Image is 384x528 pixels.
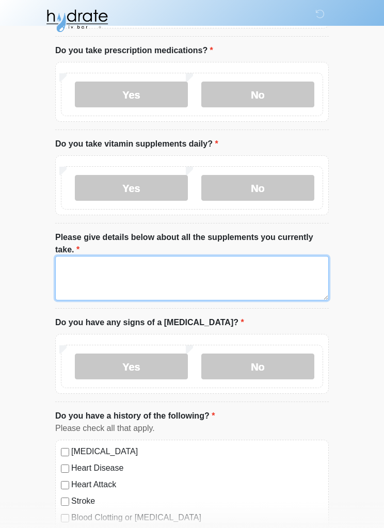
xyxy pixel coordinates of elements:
label: Yes [75,175,188,201]
label: [MEDICAL_DATA] [71,445,323,458]
label: Heart Disease [71,462,323,474]
input: Stroke [61,498,69,506]
label: No [201,354,314,379]
label: No [201,82,314,107]
label: Stroke [71,495,323,507]
label: Do you take vitamin supplements daily? [55,138,218,150]
div: Please check all that apply. [55,422,329,435]
label: Do you have a history of the following? [55,410,215,422]
input: Heart Attack [61,481,69,489]
input: [MEDICAL_DATA] [61,448,69,456]
img: Hydrate IV Bar - Glendale Logo [45,8,109,34]
label: Heart Attack [71,478,323,491]
label: Yes [75,82,188,107]
label: Please give details below about all the supplements you currently take. [55,231,329,256]
input: Blood Clotting or [MEDICAL_DATA] [61,514,69,522]
label: Do you have any signs of a [MEDICAL_DATA]? [55,316,244,329]
label: Yes [75,354,188,379]
label: Blood Clotting or [MEDICAL_DATA] [71,511,323,524]
input: Heart Disease [61,465,69,473]
label: Do you take prescription medications? [55,44,213,57]
label: No [201,175,314,201]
